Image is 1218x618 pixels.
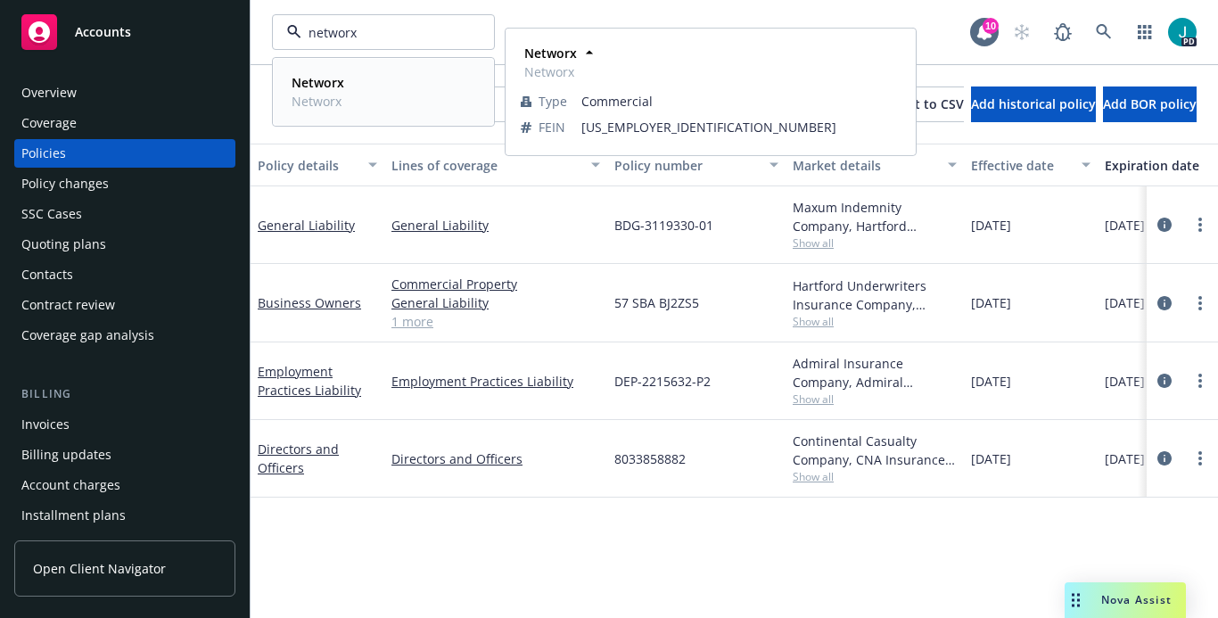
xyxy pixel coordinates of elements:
div: Policy details [258,156,358,175]
button: Add historical policy [971,87,1096,122]
a: Contract review [14,291,235,319]
a: circleInformation [1154,214,1175,235]
div: Policy number [614,156,759,175]
span: 57 SBA BJ2ZS5 [614,293,699,312]
div: Market details [793,156,937,175]
div: Continental Casualty Company, CNA Insurance, RT Specialty Insurance Services, LLC (RSG Specialty,... [793,432,957,469]
a: Employment Practices Liability [391,372,600,391]
a: Overview [14,78,235,107]
button: Policy number [607,144,786,186]
div: Policies [21,139,66,168]
span: Networx [292,92,344,111]
a: more [1189,293,1211,314]
span: Add BOR policy [1103,95,1197,112]
div: Coverage [21,109,77,137]
a: Business Owners [258,294,361,311]
div: Policy changes [21,169,109,198]
span: [DATE] [1105,216,1145,235]
a: more [1189,214,1211,235]
a: General Liability [391,293,600,312]
div: Hartford Underwriters Insurance Company, Hartford Insurance Group [793,276,957,314]
span: [US_EMPLOYER_IDENTIFICATION_NUMBER] [581,118,901,136]
button: Market details [786,144,964,186]
div: Account charges [21,471,120,499]
a: Policy changes [14,169,235,198]
a: Account charges [14,471,235,499]
a: Directors and Officers [258,441,339,476]
span: Show all [793,391,957,407]
span: Type [539,92,567,111]
a: Accounts [14,7,235,57]
a: Quoting plans [14,230,235,259]
a: Coverage [14,109,235,137]
a: Contacts [14,260,235,289]
div: Effective date [971,156,1071,175]
div: Drag to move [1065,582,1087,618]
span: Add historical policy [971,95,1096,112]
span: Networx [524,62,577,81]
div: Quoting plans [21,230,106,259]
a: Policies [14,139,235,168]
span: [DATE] [1105,293,1145,312]
div: Lines of coverage [391,156,580,175]
span: BDG-3119330-01 [614,216,713,235]
a: 1 more [391,312,600,331]
span: [DATE] [1105,449,1145,468]
div: Billing [14,385,235,403]
a: circleInformation [1154,370,1175,391]
strong: Networx [524,45,577,62]
span: [DATE] [971,293,1011,312]
button: Nova Assist [1065,582,1186,618]
button: Add BOR policy [1103,87,1197,122]
a: SSC Cases [14,200,235,228]
a: Search [1086,14,1122,50]
span: Export to CSV [879,95,964,112]
div: Billing updates [21,441,111,469]
div: Maxum Indemnity Company, Hartford Insurance Group, Amwins [793,198,957,235]
span: Nova Assist [1101,592,1172,607]
a: more [1189,448,1211,469]
a: more [1189,370,1211,391]
span: 8033858882 [614,449,686,468]
strong: Networx [292,74,344,91]
div: 10 [983,18,999,34]
a: Switch app [1127,14,1163,50]
div: Installment plans [21,501,126,530]
a: Start snowing [1004,14,1040,50]
div: Admiral Insurance Company, Admiral Insurance Group ([PERSON_NAME] Corporation), RT Specialty Insu... [793,354,957,391]
span: Open Client Navigator [33,559,166,578]
div: Overview [21,78,77,107]
span: [DATE] [971,216,1011,235]
span: [DATE] [971,449,1011,468]
a: Commercial Property [391,275,600,293]
a: Directors and Officers [391,449,600,468]
span: Show all [793,314,957,329]
a: circleInformation [1154,293,1175,314]
span: FEIN [539,118,565,136]
a: Billing updates [14,441,235,469]
div: Invoices [21,410,70,439]
img: photo [1168,18,1197,46]
button: Policy details [251,144,384,186]
a: Coverage gap analysis [14,321,235,350]
div: Coverage gap analysis [21,321,154,350]
span: Show all [793,469,957,484]
div: SSC Cases [21,200,82,228]
div: Contract review [21,291,115,319]
a: Employment Practices Liability [258,363,361,399]
input: Filter by keyword [301,23,458,42]
span: Show all [793,235,957,251]
span: Accounts [75,25,131,39]
a: Report a Bug [1045,14,1081,50]
a: circleInformation [1154,448,1175,469]
span: [DATE] [971,372,1011,391]
a: General Liability [391,216,600,235]
button: Effective date [964,144,1098,186]
a: General Liability [258,217,355,234]
span: DEP-2215632-P2 [614,372,711,391]
div: Contacts [21,260,73,289]
span: Commercial [581,92,901,111]
button: Export to CSV [879,87,964,122]
a: Installment plans [14,501,235,530]
button: Lines of coverage [384,144,607,186]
